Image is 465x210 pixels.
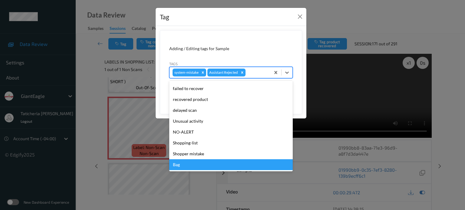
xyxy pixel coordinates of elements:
div: failed to recover [169,83,293,94]
div: Tag [160,12,169,22]
div: NO-ALERT [169,127,293,137]
div: system-mistake [173,69,200,76]
div: Shopping-list [169,137,293,148]
div: Assistant Rejected [207,69,239,76]
div: Shopper mistake [169,148,293,159]
label: Tags [169,61,178,66]
div: Bag [169,159,293,170]
div: recovered product [169,94,293,105]
div: Adding / Editing tags for Sample [169,46,293,52]
div: delayed scan [169,105,293,116]
div: Unusual activity [169,116,293,127]
button: Close [296,12,304,21]
div: Remove system-mistake [200,69,206,76]
div: Remove Assistant Rejected [239,69,246,76]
